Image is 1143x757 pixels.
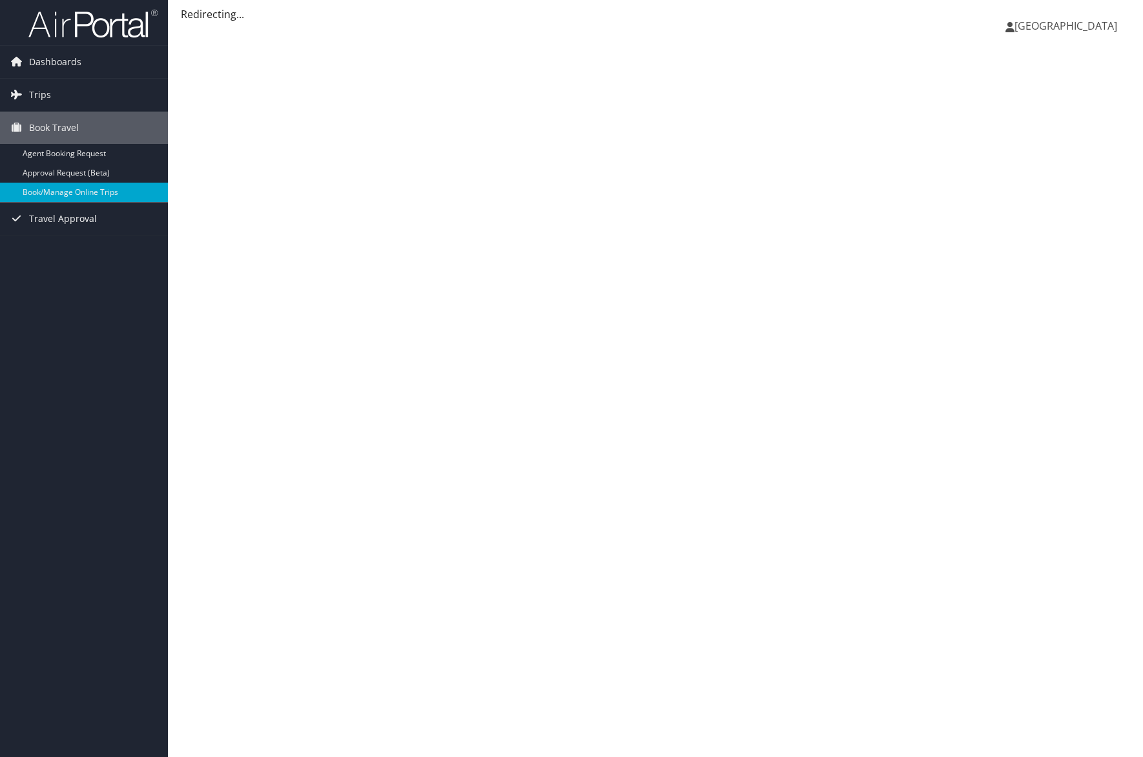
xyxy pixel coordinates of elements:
span: Dashboards [29,46,81,78]
div: Redirecting... [181,6,1130,22]
span: Book Travel [29,112,79,144]
img: airportal-logo.png [28,8,158,39]
span: Trips [29,79,51,111]
span: Travel Approval [29,203,97,235]
a: [GEOGRAPHIC_DATA] [1005,6,1130,45]
span: [GEOGRAPHIC_DATA] [1014,19,1117,33]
